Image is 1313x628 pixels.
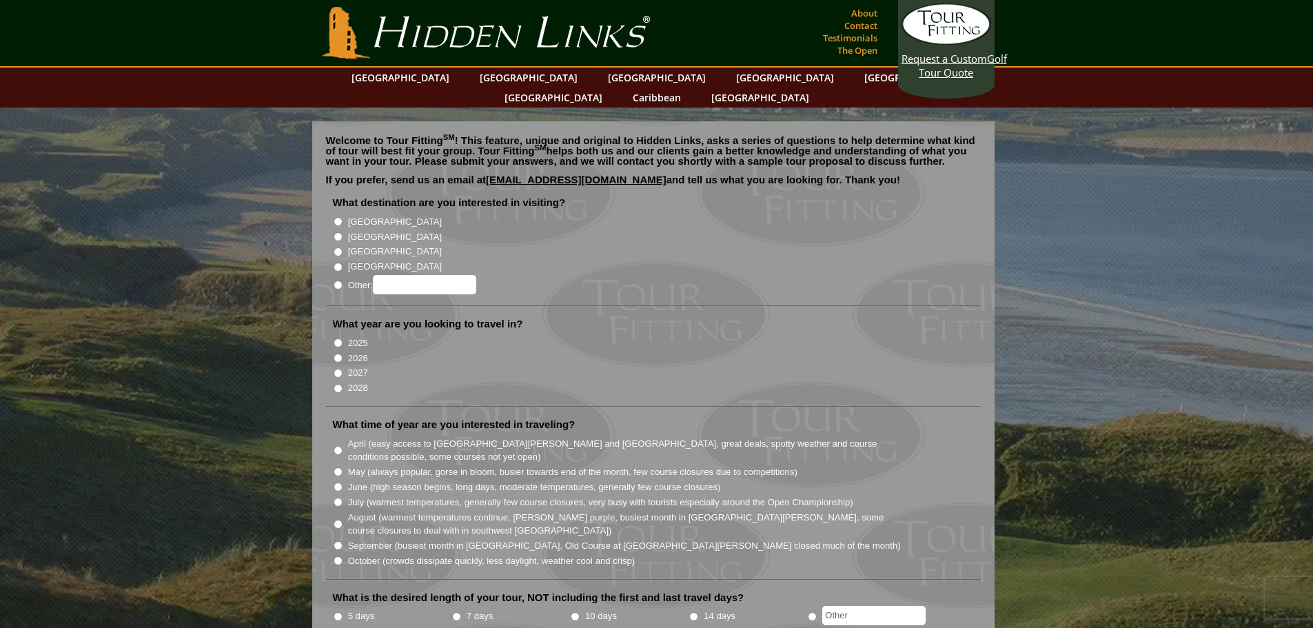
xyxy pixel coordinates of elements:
label: [GEOGRAPHIC_DATA] [348,230,442,244]
a: [GEOGRAPHIC_DATA] [601,68,713,88]
label: 2028 [348,381,368,395]
a: [GEOGRAPHIC_DATA] [345,68,456,88]
label: What time of year are you interested in traveling? [333,418,576,432]
a: [GEOGRAPHIC_DATA] [857,68,969,88]
label: Other: [348,275,476,294]
sup: SM [443,133,455,141]
label: 2026 [348,352,368,365]
a: The Open [834,41,881,60]
label: August (warmest temperatures continue, [PERSON_NAME] purple, busiest month in [GEOGRAPHIC_DATA][P... [348,511,902,538]
input: Other: [373,275,476,294]
a: [EMAIL_ADDRESS][DOMAIN_NAME] [486,174,666,185]
a: Contact [841,16,881,35]
label: What destination are you interested in visiting? [333,196,566,210]
label: [GEOGRAPHIC_DATA] [348,260,442,274]
a: [GEOGRAPHIC_DATA] [729,68,841,88]
input: Other [822,606,926,625]
label: June (high season begins, long days, moderate temperatures, generally few course closures) [348,480,721,494]
label: 2025 [348,336,368,350]
a: [GEOGRAPHIC_DATA] [498,88,609,108]
span: Request a Custom [902,52,987,65]
p: If you prefer, send us an email at and tell us what you are looking for. Thank you! [326,174,981,195]
label: 14 days [704,609,735,623]
label: 7 days [467,609,493,623]
label: September (busiest month in [GEOGRAPHIC_DATA], Old Course at [GEOGRAPHIC_DATA][PERSON_NAME] close... [348,539,901,553]
label: July (warmest temperatures, generally few course closures, very busy with tourists especially aro... [348,496,853,509]
label: May (always popular, gorse in bloom, busier towards end of the month, few course closures due to ... [348,465,797,479]
label: 5 days [348,609,375,623]
a: About [848,3,881,23]
a: Testimonials [820,28,881,48]
label: 10 days [585,609,617,623]
label: [GEOGRAPHIC_DATA] [348,245,442,259]
label: October (crowds dissipate quickly, less daylight, weather cool and crisp) [348,554,635,568]
label: April (easy access to [GEOGRAPHIC_DATA][PERSON_NAME] and [GEOGRAPHIC_DATA], great deals, spotty w... [348,437,902,464]
label: 2027 [348,366,368,380]
sup: SM [535,143,547,152]
a: [GEOGRAPHIC_DATA] [473,68,584,88]
label: What is the desired length of your tour, NOT including the first and last travel days? [333,591,744,605]
label: What year are you looking to travel in? [333,317,523,331]
p: Welcome to Tour Fitting ! This feature, unique and original to Hidden Links, asks a series of que... [326,135,981,166]
a: Caribbean [626,88,688,108]
a: [GEOGRAPHIC_DATA] [704,88,816,108]
a: Request a CustomGolf Tour Quote [902,3,991,79]
label: [GEOGRAPHIC_DATA] [348,215,442,229]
